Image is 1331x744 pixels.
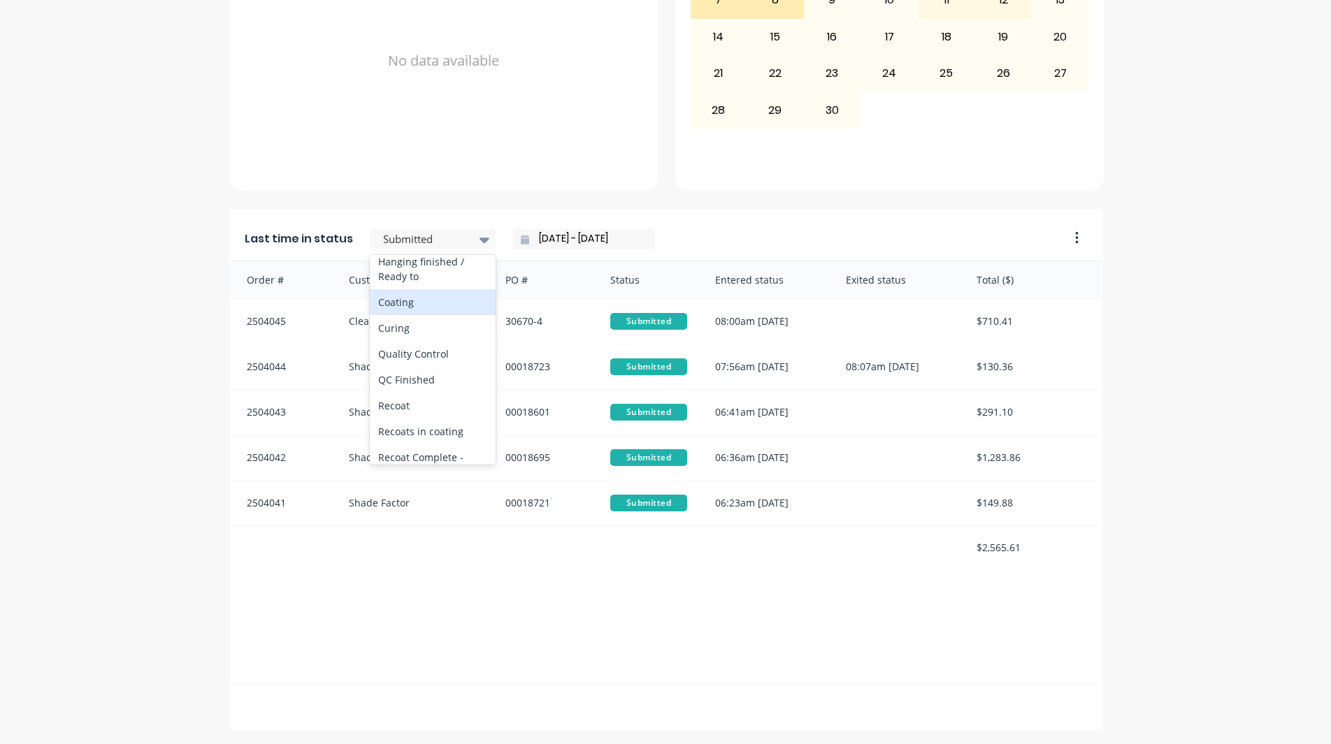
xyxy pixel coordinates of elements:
div: 24 [861,56,917,91]
div: 00018723 [491,344,596,389]
div: 00018695 [491,435,596,480]
div: Hanging finished / Ready to [370,249,496,289]
div: 06:41am [DATE] [701,390,832,435]
div: Recoat Complete - Notify Customer [370,444,496,485]
span: Submitted [610,358,687,375]
div: 19 [975,20,1031,54]
input: Filter by date [529,228,649,249]
div: $130.36 [963,344,1102,389]
div: 23 [805,56,861,91]
div: 08:00am [DATE] [701,299,832,344]
div: 20 [1033,20,1088,54]
div: Status [596,261,701,298]
div: 00018721 [491,481,596,525]
div: 08:07am [DATE] [832,344,963,389]
div: Exited status [832,261,963,298]
div: $149.88 [963,481,1102,525]
div: PO # [491,261,596,298]
div: Quality Control [370,341,496,367]
div: Order # [230,261,335,298]
div: 06:23am [DATE] [701,481,832,525]
div: $1,283.86 [963,435,1102,480]
div: 00018601 [491,390,596,435]
div: 25 [919,56,974,91]
div: $291.10 [963,390,1102,435]
div: Curing [370,315,496,341]
div: Coating [370,289,496,315]
div: 07:56am [DATE] [701,344,832,389]
div: 27 [1033,56,1088,91]
div: 06:36am [DATE] [701,435,832,480]
div: 2504045 [230,299,335,344]
div: Shade Factor [335,481,492,525]
div: 26 [975,56,1031,91]
div: 2504044 [230,344,335,389]
div: 2504043 [230,390,335,435]
span: Submitted [610,449,687,466]
div: 18 [919,20,974,54]
span: Last time in status [245,231,353,247]
div: QC Finished [370,367,496,393]
div: Recoats in coating [370,418,496,444]
span: Submitted [610,404,687,421]
div: Clearly Frameless [335,299,492,344]
div: $710.41 [963,299,1102,344]
div: 17 [861,20,917,54]
div: 2504041 [230,481,335,525]
div: Shade Factor [335,390,492,435]
span: Submitted [610,495,687,511]
div: 2504042 [230,435,335,480]
span: Submitted [610,313,687,330]
div: Entered status [701,261,832,298]
div: 14 [691,20,747,54]
div: Shade Factor [335,435,492,480]
div: 29 [747,92,803,127]
div: Recoat [370,393,496,418]
div: $2,565.61 [963,526,1102,569]
div: 30 [805,92,861,127]
div: Customer [335,261,492,298]
div: 30670-4 [491,299,596,344]
div: 15 [747,20,803,54]
div: Total ($) [963,261,1102,298]
div: 21 [691,56,747,91]
div: 22 [747,56,803,91]
div: Shade Factor [335,344,492,389]
div: 16 [805,20,861,54]
div: 28 [691,92,747,127]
